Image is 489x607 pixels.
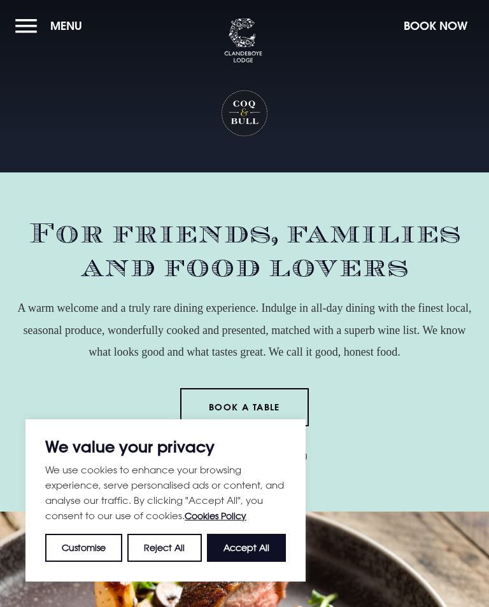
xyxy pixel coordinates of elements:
[180,388,309,426] a: Book a Table
[15,12,89,39] button: Menu
[220,89,269,138] h1: Coq & Bull
[45,462,286,524] p: We use cookies to enhance your browsing experience, serve personalised ads or content, and analys...
[397,12,474,39] button: Book Now
[45,439,286,454] p: We value your privacy
[185,510,246,521] a: Cookies Policy
[207,534,286,562] button: Accept All
[45,534,122,562] button: Customise
[50,18,82,33] span: Menu
[127,534,201,562] button: Reject All
[15,217,474,284] h2: For friends, families and food lovers
[15,445,474,467] p: or call us on
[25,419,306,582] div: We value your privacy
[224,18,262,63] img: Clandeboye Lodge
[15,297,474,363] p: A warm welcome and a truly rare dining experience. Indulge in all-day dining with the finest loca...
